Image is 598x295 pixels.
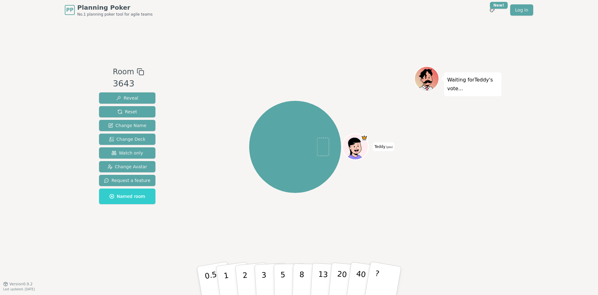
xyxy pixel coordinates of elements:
button: Version0.9.2 [3,282,33,287]
span: Room [113,66,134,77]
span: No.1 planning poker tool for agile teams [77,12,153,17]
span: Request a feature [104,177,150,184]
button: Change Name [99,120,155,131]
span: PP [66,6,73,14]
span: Change Name [108,122,146,129]
button: Click to change your avatar [343,135,368,159]
span: Watch only [112,150,143,156]
span: Change Deck [109,136,145,142]
div: New! [490,2,508,9]
a: Log in [510,4,533,16]
button: Change Deck [99,134,155,145]
span: Teddy is the host [361,135,368,141]
button: Reveal [99,92,155,104]
span: Click to change your name [373,142,394,151]
span: Reset [117,109,137,115]
p: Waiting for Teddy 's vote... [447,76,498,93]
span: Named room [109,193,145,199]
button: Named room [99,189,155,204]
button: Watch only [99,147,155,159]
button: Request a feature [99,175,155,186]
div: 3643 [113,77,144,90]
span: Change Avatar [107,164,147,170]
button: Reset [99,106,155,117]
span: Last updated: [DATE] [3,288,35,291]
a: PPPlanning PokerNo.1 planning poker tool for agile teams [65,3,153,17]
span: Reveal [116,95,138,101]
span: (you) [385,146,393,149]
button: Change Avatar [99,161,155,172]
span: Planning Poker [77,3,153,12]
button: New! [486,4,498,16]
span: Version 0.9.2 [9,282,33,287]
